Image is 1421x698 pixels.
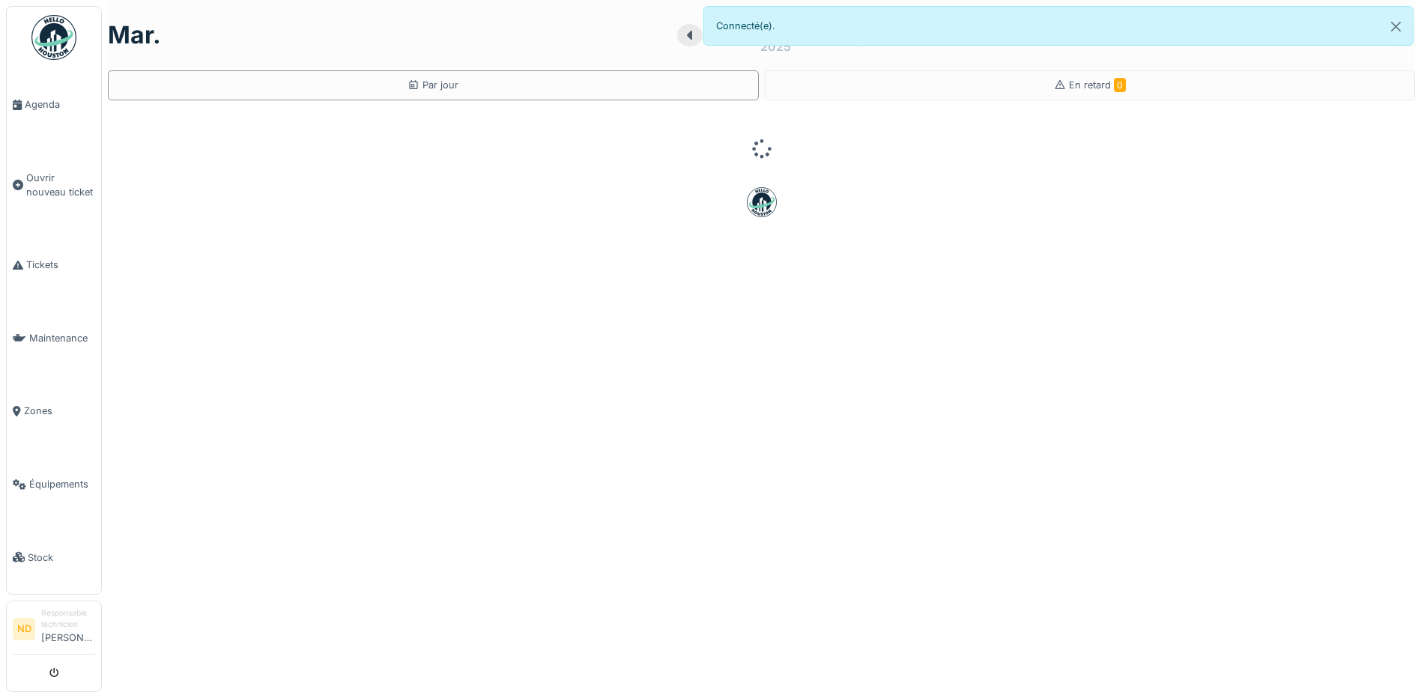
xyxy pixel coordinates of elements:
a: Stock [7,521,101,594]
div: Responsable technicien [41,607,95,631]
div: 2025 [760,37,791,55]
li: ND [13,618,35,640]
button: Close [1379,7,1413,46]
span: Zones [24,404,95,418]
span: Maintenance [29,331,95,345]
a: Zones [7,374,101,448]
a: Agenda [7,68,101,142]
span: Agenda [25,97,95,112]
span: En retard [1069,79,1126,91]
a: Tickets [7,228,101,302]
a: Équipements [7,448,101,521]
span: Ouvrir nouveau ticket [26,171,95,199]
div: Par jour [407,78,458,92]
li: [PERSON_NAME] [41,607,95,651]
span: Équipements [29,477,95,491]
h1: mar. [108,21,161,49]
span: Stock [28,550,95,565]
span: Tickets [26,258,95,272]
img: Badge_color-CXgf-gQk.svg [31,15,76,60]
a: Ouvrir nouveau ticket [7,142,101,229]
a: ND Responsable technicien[PERSON_NAME] [13,607,95,655]
div: Connecté(e). [703,6,1414,46]
a: Maintenance [7,302,101,375]
img: badge-BVDL4wpA.svg [747,187,777,217]
span: 0 [1114,78,1126,92]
